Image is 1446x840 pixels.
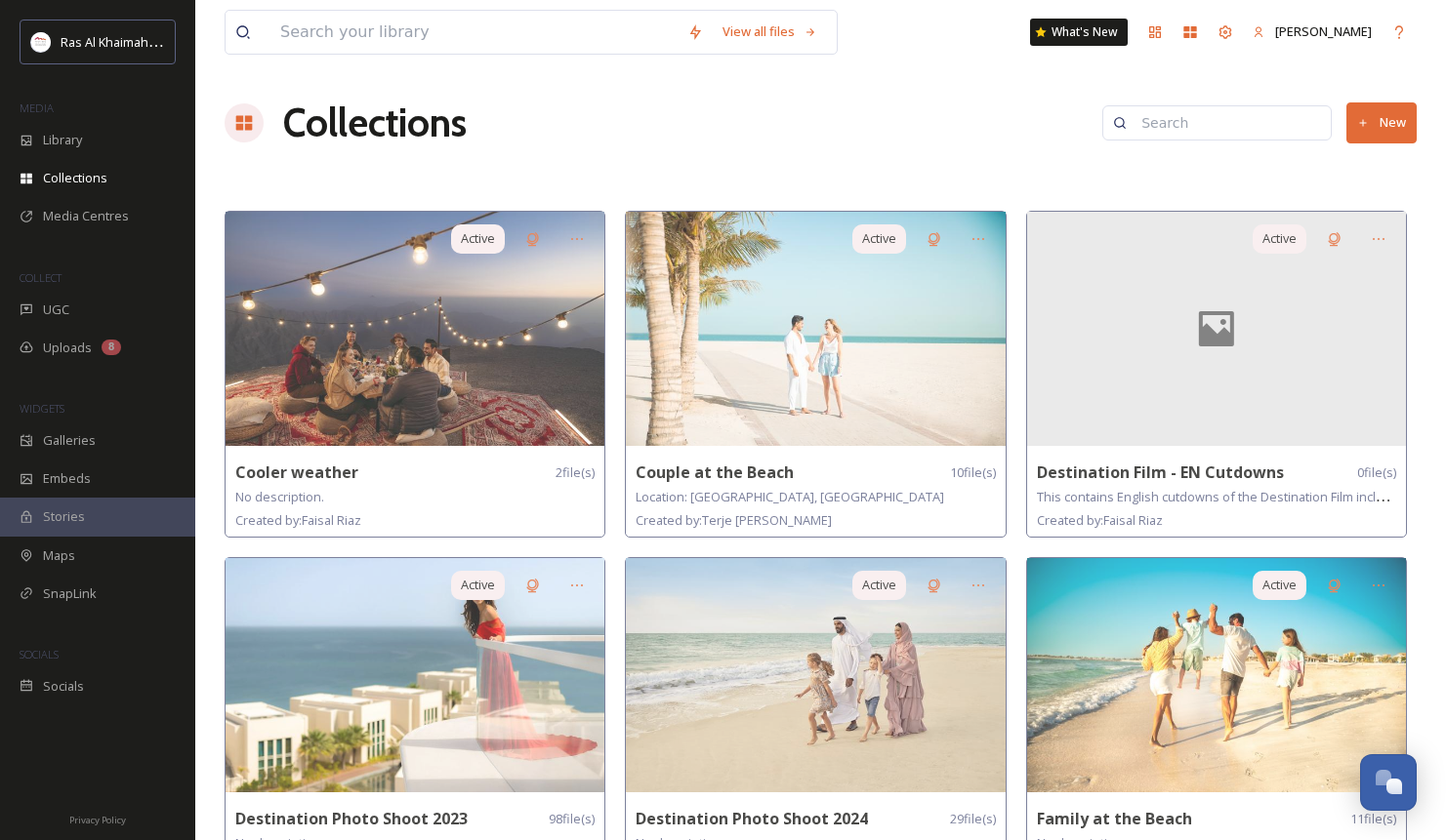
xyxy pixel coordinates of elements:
span: Location: [GEOGRAPHIC_DATA], [GEOGRAPHIC_DATA] [636,488,944,505]
span: Active [862,576,896,594]
span: Privacy Policy [69,814,126,826]
a: View all files [713,13,827,51]
span: 10 file(s) [950,463,996,482]
span: Active [461,576,495,594]
strong: Destination Photo Shoot 2024 [636,808,868,829]
span: Media Centres [43,207,129,225]
span: WIDGETS [20,401,64,416]
a: [PERSON_NAME] [1243,13,1382,51]
span: Active [862,229,896,248]
img: f0ae1fde-13b4-46c4-80dc-587e454a40a6.jpg [226,558,604,792]
span: Library [43,131,82,149]
a: Collections [283,94,467,152]
span: COLLECT [20,270,62,285]
span: Embeds [43,469,91,488]
img: 3fee7373-bc30-4870-881d-a1ce1f855b52.jpg [226,212,604,446]
span: MEDIA [20,100,54,115]
strong: Couple at the Beach [636,461,794,483]
span: Active [1262,576,1297,594]
span: 98 file(s) [549,810,595,828]
strong: Destination Photo Shoot 2023 [235,808,468,829]
span: Galleries [43,431,96,450]
span: Created by: Faisal Riaz [1037,511,1163,529]
span: Ras Al Khaimah Tourism Development Authority [61,32,337,51]
span: SnapLink [43,584,97,603]
span: Active [461,229,495,248]
div: 8 [102,340,121,355]
span: UGC [43,300,69,319]
strong: Destination Film - EN Cutdowns [1037,461,1284,483]
span: Maps [43,546,75,565]
strong: Cooler weather [235,461,358,483]
img: 7e8a814c-968e-46a8-ba33-ea04b7243a5d.jpg [626,212,1005,446]
img: 40833ac2-9b7e-441e-9c37-82b00e6b34d8.jpg [1027,558,1406,792]
span: SOCIALS [20,647,59,661]
button: New [1346,102,1417,142]
span: 11 file(s) [1350,810,1396,828]
span: Collections [43,169,107,187]
span: Active [1262,229,1297,248]
strong: Family at the Beach [1037,808,1192,829]
span: 2 file(s) [556,463,595,482]
span: Stories [43,507,85,526]
a: Privacy Policy [69,807,126,830]
span: Created by: Faisal Riaz [235,511,361,529]
span: Socials [43,677,84,696]
input: Search [1132,103,1321,142]
span: 0 file(s) [1357,463,1396,482]
input: Search your library [270,11,678,54]
button: Open Chat [1360,754,1417,811]
a: What's New [1030,19,1128,46]
span: No description. [235,488,324,505]
span: Uploads [43,339,92,357]
img: b247c5c7-76c1-4511-a868-7f05f0ad745b.jpg [626,558,1005,792]
span: [PERSON_NAME] [1275,22,1372,40]
img: Logo_RAKTDA_RGB-01.png [31,32,51,52]
span: 29 file(s) [950,810,996,828]
span: Created by: Terje [PERSON_NAME] [636,511,832,529]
